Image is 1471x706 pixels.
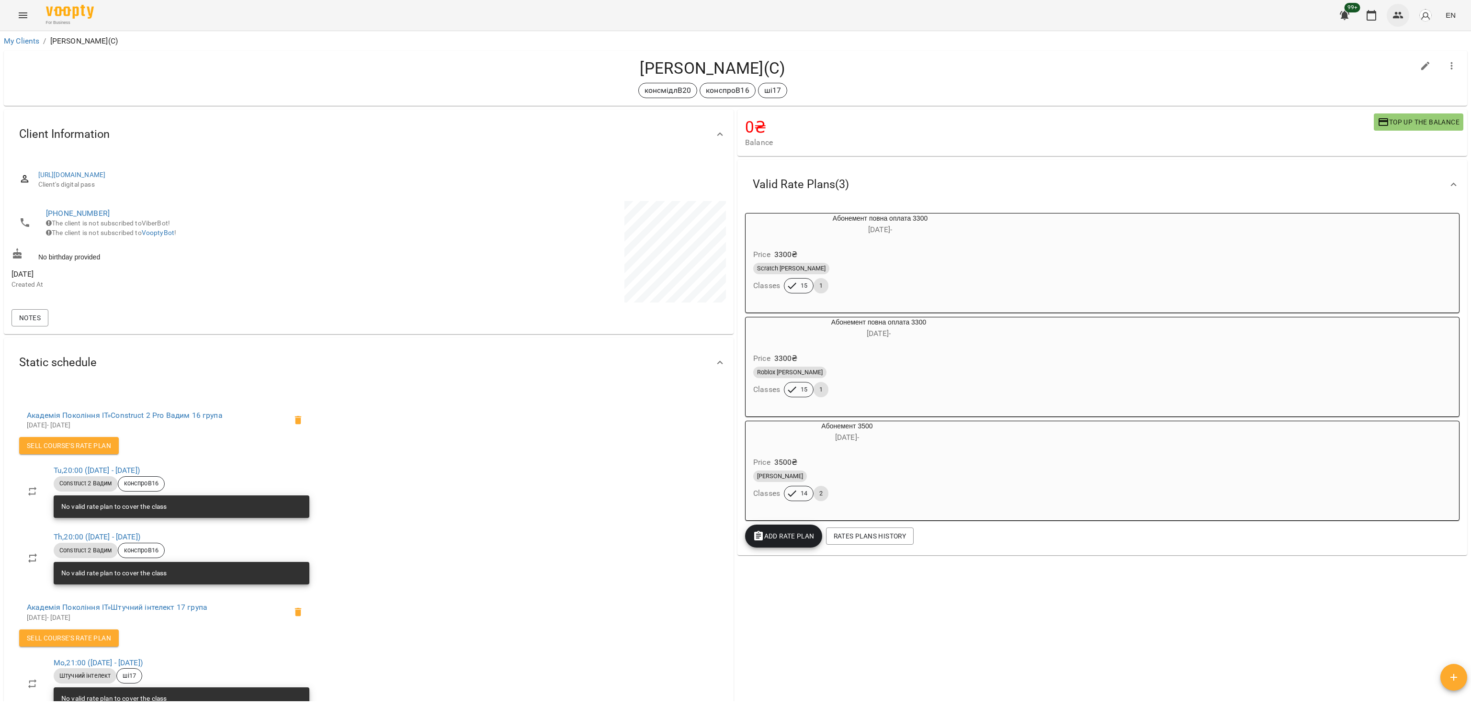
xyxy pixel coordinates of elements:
button: Sell Course's Rate plan [19,437,119,454]
span: EN [1446,10,1456,20]
span: Scratch [PERSON_NAME] [753,264,829,273]
div: Valid Rate Plans(3) [737,160,1467,209]
div: консмідлВ20 [638,83,698,98]
span: For Business [46,20,94,26]
a: Th,20:00 ([DATE] - [DATE]) [54,532,140,541]
a: [PHONE_NUMBER] [46,209,110,218]
button: Sell Course's Rate plan [19,629,119,647]
span: Static schedule [19,355,97,370]
h4: [PERSON_NAME](С) [11,58,1414,78]
p: 3300 ₴ [774,249,798,260]
span: Balance [745,137,1374,148]
p: Created At [11,280,367,290]
li: / [43,35,46,47]
div: конспроВ16 [118,476,165,492]
span: Notes [19,312,41,324]
nav: breadcrumb [4,35,1467,47]
a: Mo,21:00 ([DATE] - [DATE]) [54,658,143,667]
a: Tu,20:00 ([DATE] - [DATE]) [54,466,140,475]
div: ші17 [758,83,788,98]
div: конспроВ16 [118,543,165,558]
button: Абонемент 3500[DATE]- Price3500₴[PERSON_NAME]Classes142 [746,421,949,513]
div: No birthday provided [10,246,369,264]
span: Valid Rate Plans ( 3 ) [753,177,849,192]
span: 14 [795,489,813,498]
span: [DATE] - [867,329,891,338]
button: EN [1442,6,1460,24]
span: Roblox [PERSON_NAME] [753,368,826,377]
h6: Classes [753,487,780,500]
h6: Classes [753,383,780,396]
span: 2 [814,489,828,498]
span: Sell Course's Rate plan [27,632,111,644]
div: Абонемент повна оплата 3300 [746,317,1012,340]
h6: Price [753,456,770,469]
p: [DATE] - [DATE] [27,421,287,430]
span: Штучний інтелект [54,672,116,680]
div: Client Information [4,110,734,159]
h4: 0 ₴ [745,117,1374,137]
span: 1 [814,385,828,394]
span: Client Information [19,127,110,142]
span: [DATE] [11,269,367,280]
button: Add Rate plan [745,525,822,548]
span: Rates Plans History [834,530,906,542]
span: [DATE] - [835,433,859,442]
p: ші17 [764,85,781,96]
h6: Classes [753,279,780,292]
a: VooptyBot [142,229,174,236]
p: 3500 ₴ [774,457,798,468]
div: No valid rate plan to cover the class [61,565,167,582]
span: [DATE] - [868,225,892,234]
img: Voopty Logo [46,5,94,19]
p: 3300 ₴ [774,353,798,364]
span: Client's digital pass [38,180,718,190]
button: Notes [11,309,48,326]
button: Абонемент повна оплата 3300[DATE]- Price3300₴Roblox [PERSON_NAME]Classes151 [746,317,1012,409]
span: 15 [795,281,813,290]
span: Delete the client from the group ші17 of the course Штучний інтелект 17 група? [287,601,310,624]
span: конспроВ16 [118,479,164,488]
button: Rates Plans History [826,527,914,545]
span: [PERSON_NAME] [753,472,807,481]
div: Static schedule [4,338,734,387]
span: Delete the client from the group конспроВ16 of the course Construct 2 Pro Вадим 16 група? [287,409,310,432]
a: Академія Покоління ІТ»Штучний інтелект 17 група [27,603,207,612]
span: 15 [795,385,813,394]
button: Menu [11,4,34,27]
p: [PERSON_NAME](С) [50,35,118,47]
div: No valid rate plan to cover the class [61,498,167,515]
div: ші17 [116,668,142,684]
div: конспроВ16 [700,83,755,98]
span: The client is not subscribed to ViberBot! [46,219,170,227]
span: Sell Course's Rate plan [27,440,111,451]
span: Add Rate plan [753,530,815,542]
span: Construct 2 Вадим [54,479,118,488]
p: консмідлВ20 [645,85,691,96]
span: конспроВ16 [118,546,164,555]
h6: Price [753,352,770,365]
button: Top up the balance [1374,113,1463,131]
div: Абонемент 3500 [746,421,949,444]
span: Construct 2 Вадим [54,546,118,555]
p: [DATE] - [DATE] [27,613,287,623]
h6: Price [753,248,770,261]
span: ші17 [117,672,142,680]
span: Top up the balance [1378,116,1460,128]
img: avatar_s.png [1419,9,1432,22]
a: My Clients [4,36,39,45]
p: конспроВ16 [706,85,749,96]
span: 1 [814,281,828,290]
button: Абонемент повна оплата 3300[DATE]- Price3300₴Scratch [PERSON_NAME]Classes151 [746,213,1015,305]
span: The client is not subscribed to ! [46,229,176,236]
span: 99+ [1345,3,1360,12]
a: [URL][DOMAIN_NAME] [38,171,106,179]
a: Академія Покоління ІТ»Construct 2 Pro Вадим 16 група [27,411,223,420]
div: Абонемент повна оплата 3300 [746,213,1015,236]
